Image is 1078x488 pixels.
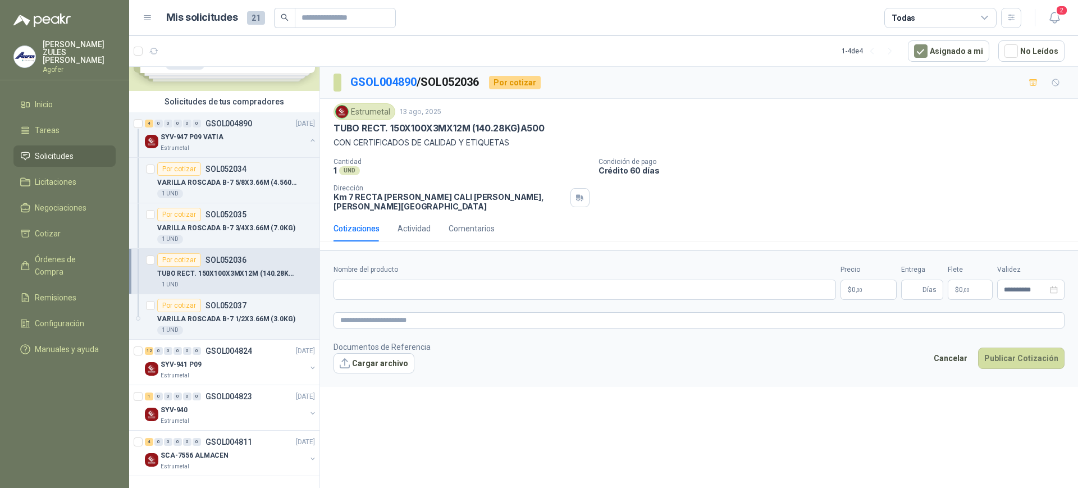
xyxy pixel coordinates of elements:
[842,42,899,60] div: 1 - 4 de 4
[145,393,153,400] div: 1
[157,299,201,312] div: Por cotizar
[928,348,974,369] button: Cancelar
[205,302,246,309] p: SOL052037
[129,249,319,294] a: Por cotizarSOL052036TUBO RECT. 150X100X3MX12M (140.28KG)A5001 UND
[350,75,417,89] a: GSOL004890
[955,286,959,293] span: $
[157,253,201,267] div: Por cotizar
[296,346,315,357] p: [DATE]
[13,249,116,282] a: Órdenes de Compra
[164,120,172,127] div: 0
[35,124,60,136] span: Tareas
[841,264,897,275] label: Precio
[334,222,380,235] div: Cotizaciones
[129,91,319,112] div: Solicitudes de tus compradores
[166,10,238,26] h1: Mis solicitudes
[997,264,1065,275] label: Validez
[161,417,189,426] p: Estrumetal
[35,150,74,162] span: Solicitudes
[129,158,319,203] a: Por cotizarSOL052034VARILLA ROSCADA B-7 5/8X3.66M (4.560KG)1 UND
[157,268,297,279] p: TUBO RECT. 150X100X3MX12M (140.28KG)A500
[193,438,201,446] div: 0
[145,435,317,471] a: 4 0 0 0 0 0 GSOL004811[DATE] Company LogoSCA-7556 ALMACENEstrumetal
[157,208,201,221] div: Por cotizar
[145,344,317,380] a: 12 0 0 0 0 0 GSOL004824[DATE] Company LogoSYV-941 P09Estrumetal
[157,235,183,244] div: 1 UND
[129,203,319,249] a: Por cotizarSOL052035VARILLA ROSCADA B-7 3/4X3.66M (7.0KG)1 UND
[959,286,970,293] span: 0
[173,393,182,400] div: 0
[164,347,172,355] div: 0
[296,437,315,448] p: [DATE]
[852,286,862,293] span: 0
[205,347,252,355] p: GSOL004824
[13,171,116,193] a: Licitaciones
[157,162,201,176] div: Por cotizar
[129,294,319,340] a: Por cotizarSOL052037VARILLA ROSCADA B-7 1/2X3.66M (3.0KG)1 UND
[157,223,295,234] p: VARILLA ROSCADA B-7 3/4X3.66M (7.0KG)
[13,94,116,115] a: Inicio
[35,98,53,111] span: Inicio
[334,341,431,353] p: Documentos de Referencia
[35,202,86,214] span: Negociaciones
[1056,5,1068,16] span: 2
[145,438,153,446] div: 4
[296,391,315,402] p: [DATE]
[145,362,158,376] img: Company Logo
[164,393,172,400] div: 0
[161,462,189,471] p: Estrumetal
[350,74,480,91] p: / SOL052036
[247,11,265,25] span: 21
[157,177,297,188] p: VARILLA ROSCADA B-7 5/8X3.66M (4.560KG)
[13,120,116,141] a: Tareas
[43,66,116,73] p: Agofer
[963,287,970,293] span: ,00
[35,253,105,278] span: Órdenes de Compra
[13,339,116,360] a: Manuales y ayuda
[157,314,295,325] p: VARILLA ROSCADA B-7 1/2X3.66M (3.0KG)
[164,438,172,446] div: 0
[205,120,252,127] p: GSOL004890
[334,122,545,134] p: TUBO RECT. 150X100X3MX12M (140.28KG)A500
[43,40,116,64] p: [PERSON_NAME] ZULES [PERSON_NAME]
[334,166,337,175] p: 1
[173,438,182,446] div: 0
[157,280,183,289] div: 1 UND
[998,40,1065,62] button: No Leídos
[183,393,191,400] div: 0
[35,227,61,240] span: Cotizar
[183,347,191,355] div: 0
[154,347,163,355] div: 0
[145,117,317,153] a: 4 0 0 0 0 0 GSOL004890[DATE] Company LogoSYV-947 P09 VATIAEstrumetal
[334,353,414,373] button: Cargar archivo
[599,158,1074,166] p: Condición de pago
[1044,8,1065,28] button: 2
[908,40,989,62] button: Asignado a mi
[145,347,153,355] div: 12
[161,405,188,416] p: SYV-940
[14,46,35,67] img: Company Logo
[173,120,182,127] div: 0
[398,222,431,235] div: Actividad
[13,145,116,167] a: Solicitudes
[334,158,590,166] p: Cantidad
[205,393,252,400] p: GSOL004823
[599,166,1074,175] p: Crédito 60 días
[161,371,189,380] p: Estrumetal
[145,390,317,426] a: 1 0 0 0 0 0 GSOL004823[DATE] Company LogoSYV-940Estrumetal
[35,343,99,355] span: Manuales y ayuda
[13,223,116,244] a: Cotizar
[205,438,252,446] p: GSOL004811
[205,256,246,264] p: SOL052036
[193,347,201,355] div: 0
[193,393,201,400] div: 0
[922,280,937,299] span: Días
[161,132,223,143] p: SYV-947 P09 VATIA
[339,166,360,175] div: UND
[205,165,246,173] p: SOL052034
[161,144,189,153] p: Estrumetal
[145,408,158,421] img: Company Logo
[336,106,348,118] img: Company Logo
[489,76,541,89] div: Por cotizar
[13,197,116,218] a: Negociaciones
